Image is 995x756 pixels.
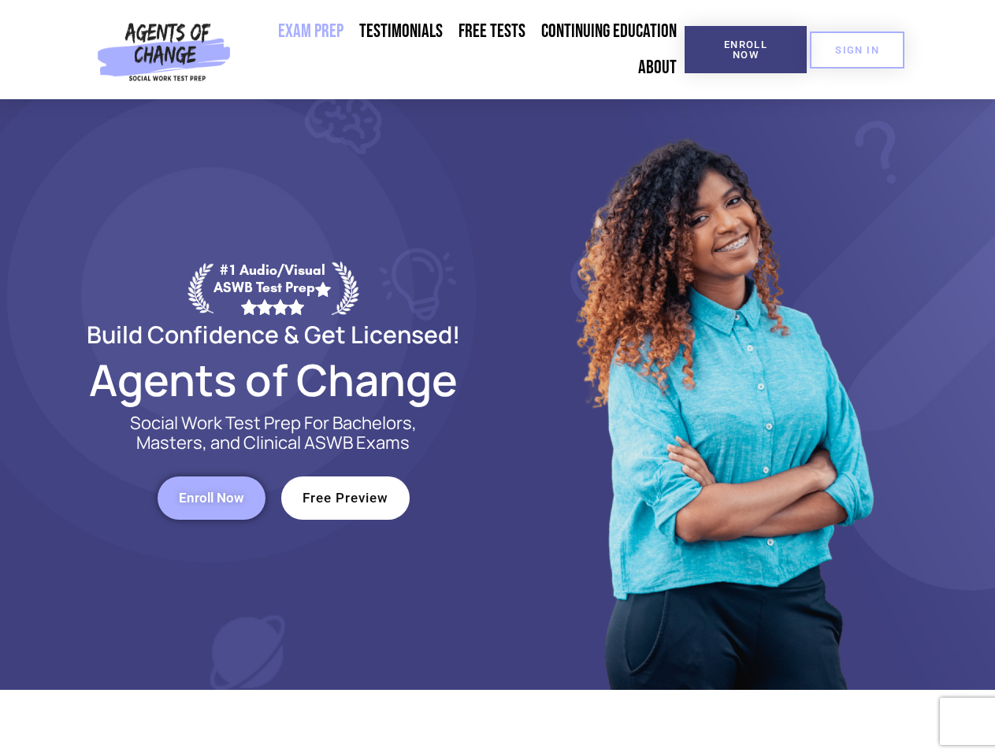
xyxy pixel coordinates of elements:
a: SIGN IN [810,31,904,69]
h2: Agents of Change [49,361,498,398]
span: Enroll Now [179,491,244,505]
a: Testimonials [351,13,451,50]
a: About [630,50,685,86]
a: Continuing Education [533,13,685,50]
span: SIGN IN [835,45,879,55]
nav: Menu [237,13,685,86]
a: Enroll Now [158,476,265,520]
a: Enroll Now [685,26,807,73]
img: Website Image 1 (1) [565,99,880,690]
span: Free Preview [303,491,388,505]
h2: Build Confidence & Get Licensed! [49,323,498,346]
p: Social Work Test Prep For Bachelors, Masters, and Clinical ASWB Exams [112,413,435,453]
a: Exam Prep [270,13,351,50]
a: Free Preview [281,476,410,520]
a: Free Tests [451,13,533,50]
span: Enroll Now [710,39,782,60]
div: #1 Audio/Visual ASWB Test Prep [213,261,332,314]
